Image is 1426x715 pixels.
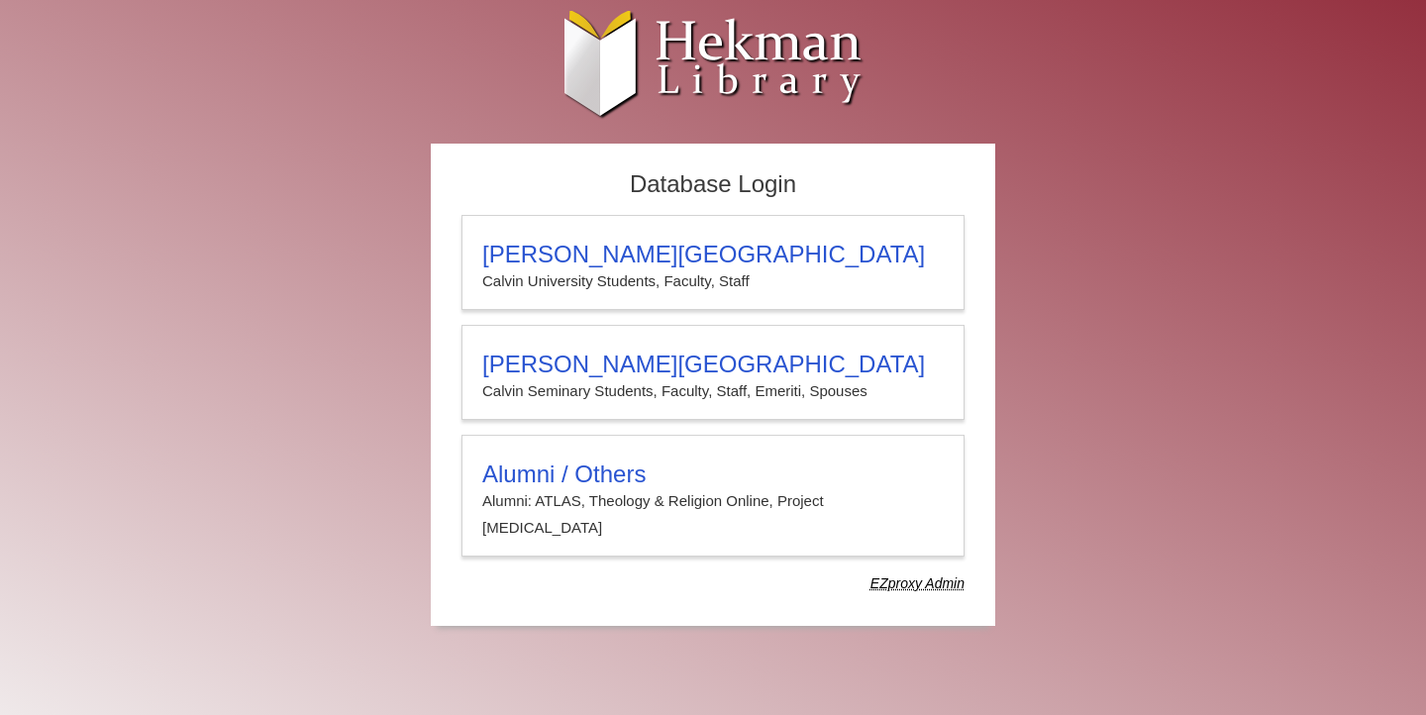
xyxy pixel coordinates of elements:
p: Calvin University Students, Faculty, Staff [482,268,944,294]
dfn: Use Alumni login [870,575,965,591]
summary: Alumni / OthersAlumni: ATLAS, Theology & Religion Online, Project [MEDICAL_DATA] [482,460,944,541]
h2: Database Login [452,164,974,205]
p: Calvin Seminary Students, Faculty, Staff, Emeriti, Spouses [482,378,944,404]
h3: Alumni / Others [482,460,944,488]
p: Alumni: ATLAS, Theology & Religion Online, Project [MEDICAL_DATA] [482,488,944,541]
h3: [PERSON_NAME][GEOGRAPHIC_DATA] [482,351,944,378]
h3: [PERSON_NAME][GEOGRAPHIC_DATA] [482,241,944,268]
a: [PERSON_NAME][GEOGRAPHIC_DATA]Calvin Seminary Students, Faculty, Staff, Emeriti, Spouses [461,325,965,420]
a: [PERSON_NAME][GEOGRAPHIC_DATA]Calvin University Students, Faculty, Staff [461,215,965,310]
